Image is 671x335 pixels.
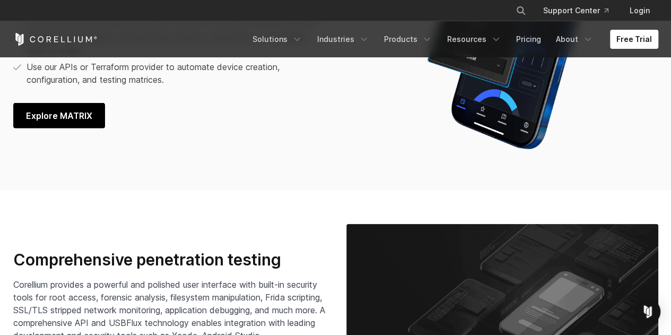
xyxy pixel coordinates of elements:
a: Resources [441,30,508,49]
div: Navigation Menu [503,1,658,20]
div: Navigation Menu [246,30,658,49]
a: Login [621,1,658,20]
a: Explore MATRIX [13,103,105,128]
a: Support Center [535,1,617,20]
li: Use our APIs or Terraform provider to automate device creation, configuration, and testing matrices. [13,61,328,86]
a: Industries [311,30,376,49]
a: Solutions [246,30,309,49]
a: Free Trial [610,30,658,49]
button: Search [511,1,530,20]
a: Corellium Home [13,33,98,46]
a: About [550,30,599,49]
a: Pricing [510,30,547,49]
a: Products [378,30,439,49]
h3: Comprehensive penetration testing [13,250,325,270]
div: Open Intercom Messenger [635,299,660,324]
span: Explore MATRIX [26,109,92,122]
